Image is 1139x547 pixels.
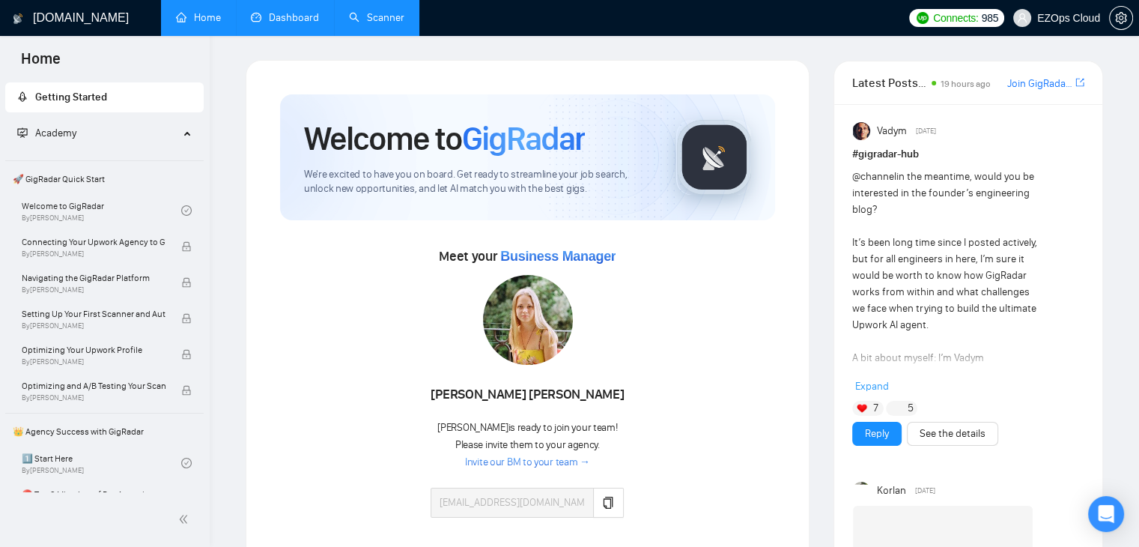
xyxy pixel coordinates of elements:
span: 7 [873,401,878,416]
span: Please invite them to your agency. [455,438,600,451]
img: ❤️ [857,403,867,414]
span: lock [181,385,192,396]
button: setting [1109,6,1133,30]
a: export [1075,76,1084,90]
img: 1686179443565-78.jpg [483,275,573,365]
img: Vadym [853,122,871,140]
span: Navigating the GigRadar Platform [22,271,165,285]
h1: Welcome to [304,118,585,159]
span: By [PERSON_NAME] [22,393,165,402]
span: 985 [981,10,997,26]
span: ⛔ Top 3 Mistakes of Pro Agencies [22,487,165,502]
a: Invite our BM to your team → [465,456,590,470]
span: @channel [852,170,896,183]
span: [DATE] [915,484,935,498]
a: setting [1109,12,1133,24]
span: By [PERSON_NAME] [22,321,165,330]
span: By [PERSON_NAME] [22,285,165,294]
button: See the details [907,422,998,446]
span: double-left [178,512,193,527]
span: Setting Up Your First Scanner and Auto-Bidder [22,306,165,321]
span: 👑 Agency Success with GigRadar [7,417,202,447]
span: lock [181,277,192,288]
img: 🙌 [891,403,902,414]
span: We're excited to have you on board. Get ready to streamline your job search, unlock new opportuni... [304,168,652,196]
img: gigradar-logo.png [677,120,752,195]
span: 🚀 GigRadar Quick Start [7,164,202,194]
span: Academy [17,127,76,139]
span: 19 hours ago [941,79,991,89]
span: user [1017,13,1027,23]
span: [DATE] [916,124,936,138]
a: searchScanner [349,11,404,24]
img: logo [13,7,23,31]
span: Academy [35,127,76,139]
span: GigRadar [462,118,585,159]
span: Connecting Your Upwork Agency to GigRadar [22,235,165,250]
span: Expand [855,380,889,393]
a: homeHome [176,11,221,24]
span: copy [602,497,614,509]
span: Optimizing and A/B Testing Your Scanner for Better Results [22,378,165,393]
img: Korlan [853,482,871,500]
li: Getting Started [5,82,204,112]
span: Latest Posts from the GigRadar Community [852,73,927,92]
a: Join GigRadar Slack Community [1007,76,1072,92]
span: [PERSON_NAME] is ready to join your team! [437,421,617,434]
span: Korlan [876,483,905,499]
a: 1️⃣ Start HereBy[PERSON_NAME] [22,447,181,480]
img: upwork-logo.png [917,12,929,24]
span: lock [181,349,192,360]
span: check-circle [181,458,192,468]
span: 5 [907,401,913,416]
span: Optimizing Your Upwork Profile [22,342,165,357]
button: Reply [852,422,902,446]
span: By [PERSON_NAME] [22,250,165,259]
div: [PERSON_NAME] [PERSON_NAME] [431,382,624,408]
span: Getting Started [35,91,107,103]
span: rocket [17,91,28,102]
a: See the details [920,426,985,442]
span: setting [1110,12,1132,24]
span: check-circle [181,205,192,216]
a: dashboardDashboard [251,11,319,24]
button: copy [593,488,625,518]
span: Business Manager [500,249,616,264]
span: lock [181,313,192,324]
a: Reply [865,426,889,442]
span: fund-projection-screen [17,127,28,138]
span: lock [181,241,192,252]
a: Welcome to GigRadarBy[PERSON_NAME] [22,194,181,227]
h1: # gigradar-hub [852,146,1084,163]
span: Connects: [933,10,978,26]
div: Open Intercom Messenger [1088,496,1124,532]
span: Home [9,48,73,79]
span: By [PERSON_NAME] [22,357,165,366]
span: export [1075,76,1084,88]
span: Meet your [439,248,616,265]
span: Vadym [876,123,906,139]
